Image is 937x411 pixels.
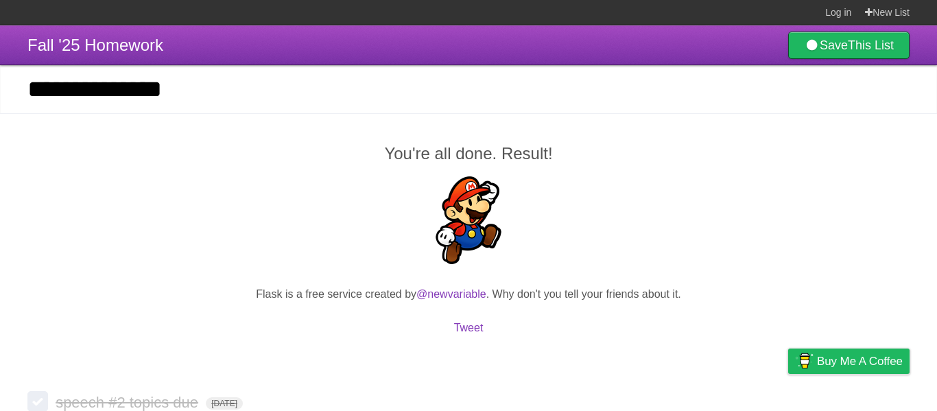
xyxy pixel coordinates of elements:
[27,36,163,54] span: Fall '25 Homework
[795,349,814,373] img: Buy me a coffee
[206,397,243,410] span: [DATE]
[425,176,512,264] img: Super Mario
[27,141,910,166] h2: You're all done. Result!
[454,322,484,333] a: Tweet
[817,349,903,373] span: Buy me a coffee
[416,288,486,300] a: @newvariable
[27,286,910,303] p: Flask is a free service created by . Why don't you tell your friends about it.
[788,349,910,374] a: Buy me a coffee
[848,38,894,52] b: This List
[56,394,202,411] span: speech #2 topics due
[788,32,910,59] a: SaveThis List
